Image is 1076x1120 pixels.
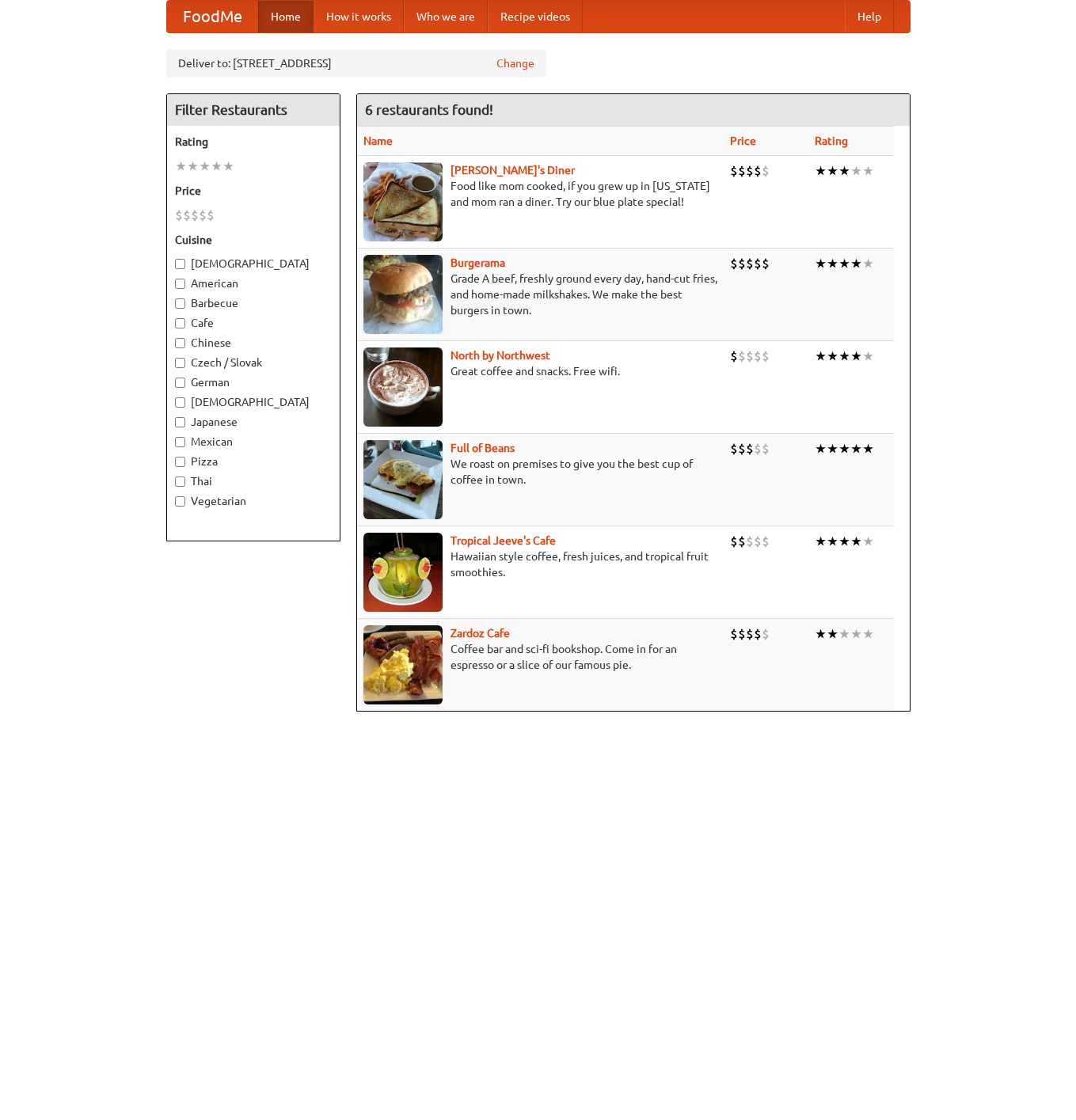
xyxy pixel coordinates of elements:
[746,255,754,272] li: $
[838,440,850,457] li: ★
[167,94,340,126] h4: Filter Restaurants
[365,102,493,117] ng-pluralize: 6 restaurants found!
[850,255,862,272] li: ★
[363,135,393,147] a: Name
[363,162,443,241] img: sallys.jpg
[166,49,546,78] div: Deliver to: [STREET_ADDRESS]
[754,162,762,180] li: $
[222,158,234,175] li: ★
[730,440,738,457] li: $
[363,178,717,210] p: Food like mom cooked, if you grew up in [US_STATE] and mom ran a diner. Try our blue plate special!
[363,440,443,519] img: beans.jpg
[363,625,443,704] img: zardoz.jpg
[175,318,185,328] input: Cafe
[183,207,191,224] li: $
[850,533,862,550] li: ★
[815,162,827,180] li: ★
[175,275,332,291] label: American
[730,533,738,550] li: $
[754,440,762,457] li: $
[175,295,332,311] label: Barbecue
[175,315,332,331] label: Cafe
[862,162,874,180] li: ★
[363,255,443,334] img: burgerama.jpg
[730,625,738,643] li: $
[175,378,185,388] input: German
[827,533,838,550] li: ★
[187,158,199,175] li: ★
[838,347,850,365] li: ★
[838,162,850,180] li: ★
[175,207,183,224] li: $
[199,207,207,224] li: $
[815,440,827,457] li: ★
[746,625,754,643] li: $
[815,347,827,365] li: ★
[738,625,746,643] li: $
[175,338,185,348] input: Chinese
[314,1,404,32] a: How it works
[762,255,770,272] li: $
[862,440,874,457] li: ★
[167,1,258,32] a: FoodMe
[175,493,332,509] label: Vegetarian
[258,1,314,32] a: Home
[191,207,199,224] li: $
[451,349,550,362] a: North by Northwest
[738,162,746,180] li: $
[175,414,332,430] label: Japanese
[746,440,754,457] li: $
[738,255,746,272] li: $
[827,347,838,365] li: ★
[738,347,746,365] li: $
[862,625,874,643] li: ★
[754,625,762,643] li: $
[451,442,515,454] b: Full of Beans
[488,1,583,32] a: Recipe videos
[815,625,827,643] li: ★
[211,158,222,175] li: ★
[827,255,838,272] li: ★
[850,440,862,457] li: ★
[862,533,874,550] li: ★
[175,434,332,450] label: Mexican
[363,533,443,612] img: jeeves.jpg
[827,162,838,180] li: ★
[175,437,185,447] input: Mexican
[175,394,332,410] label: [DEMOGRAPHIC_DATA]
[451,534,556,547] a: Tropical Jeeve's Cafe
[363,347,443,427] img: north.jpg
[850,162,862,180] li: ★
[175,256,332,271] label: [DEMOGRAPHIC_DATA]
[175,397,185,408] input: [DEMOGRAPHIC_DATA]
[738,440,746,457] li: $
[175,335,332,351] label: Chinese
[363,549,717,580] p: Hawaiian style coffee, fresh juices, and tropical fruit smoothies.
[850,347,862,365] li: ★
[175,374,332,390] label: German
[175,457,185,467] input: Pizza
[827,625,838,643] li: ★
[175,232,332,248] h5: Cuisine
[175,158,187,175] li: ★
[815,533,827,550] li: ★
[862,255,874,272] li: ★
[754,533,762,550] li: $
[838,625,850,643] li: ★
[762,533,770,550] li: $
[451,627,510,640] b: Zardoz Cafe
[845,1,894,32] a: Help
[762,625,770,643] li: $
[175,454,332,469] label: Pizza
[363,641,717,673] p: Coffee bar and sci-fi bookshop. Come in for an espresso or a slice of our famous pie.
[730,347,738,365] li: $
[175,259,185,269] input: [DEMOGRAPHIC_DATA]
[738,533,746,550] li: $
[838,533,850,550] li: ★
[496,55,534,71] a: Change
[175,417,185,427] input: Japanese
[762,347,770,365] li: $
[175,496,185,507] input: Vegetarian
[746,162,754,180] li: $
